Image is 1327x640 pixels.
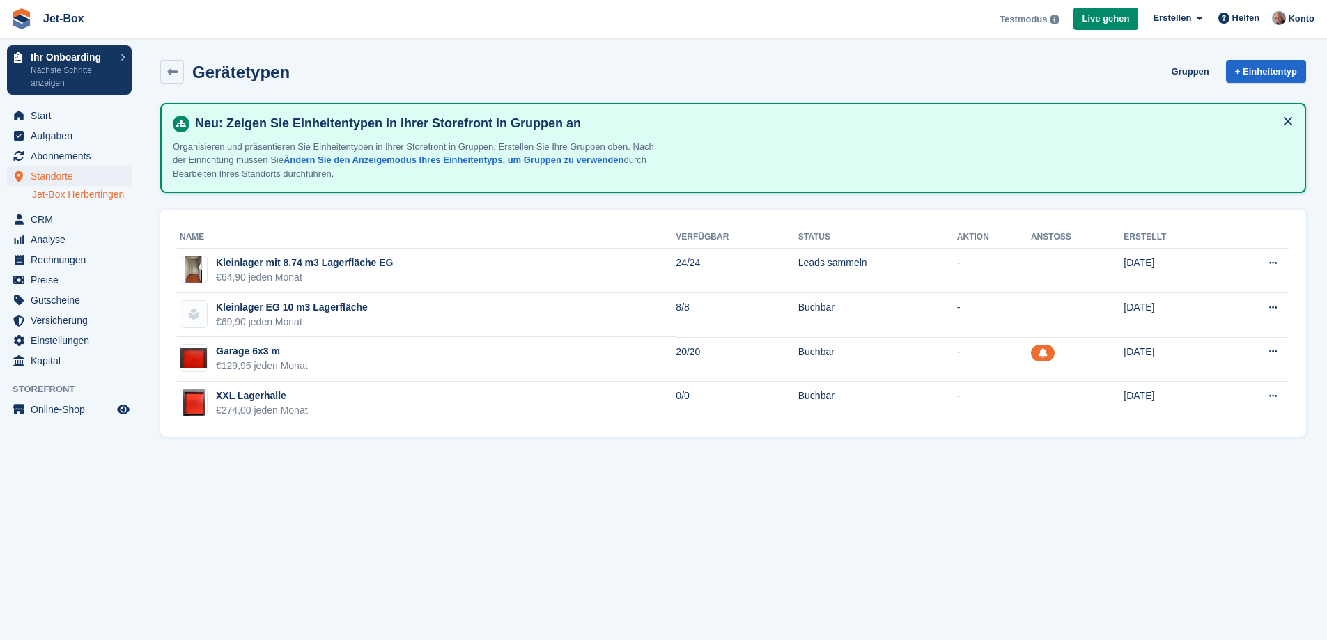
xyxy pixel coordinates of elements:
[31,64,114,89] p: Nächste Schritte anzeigen
[1000,13,1047,26] span: Testmodus
[1226,60,1306,83] a: + Einheitentyp
[1124,249,1222,293] td: [DATE]
[31,270,114,290] span: Preise
[7,166,132,186] a: menu
[216,344,308,359] div: Garage 6x3 m
[192,63,290,81] h2: Gerätetypen
[957,293,1031,338] td: -
[7,146,132,166] a: menu
[1124,293,1222,338] td: [DATE]
[798,293,957,338] td: Buchbar
[1050,15,1059,24] img: icon-info-grey-7440780725fd019a000dd9b08b2336e03edf1995a4989e88bcd33f0948082b44.svg
[31,126,114,146] span: Aufgaben
[7,270,132,290] a: menu
[7,250,132,270] a: menu
[185,256,202,283] img: Innen-1.jpg
[798,337,957,382] td: Buchbar
[31,210,114,229] span: CRM
[189,116,1294,132] h4: Neu: Zeigen Sie Einheitentypen in Ihrer Storefront in Gruppen an
[1031,226,1124,249] th: Anstoß
[31,311,114,330] span: Versicherung
[177,226,676,249] th: Name
[7,230,132,249] a: menu
[31,230,114,249] span: Analyse
[31,351,114,370] span: Kapital
[676,293,798,338] td: 8/8
[115,401,132,418] a: Vorschau-Shop
[216,270,393,285] div: €64,90 jeden Monat
[798,382,957,426] td: Buchbar
[1082,12,1130,26] span: Live gehen
[7,311,132,330] a: menu
[216,403,308,418] div: €274,00 jeden Monat
[11,8,32,29] img: stora-icon-8386f47178a22dfd0bd8f6a31ec36ba5ce8667c1dd55bd0f319d3a0aa187defe.svg
[676,337,798,382] td: 20/20
[1153,11,1191,25] span: Erstellen
[1272,11,1286,25] img: Kai-Uwe Walzer
[180,348,207,368] img: Garage-rot.jpg
[31,146,114,166] span: Abonnements
[180,301,207,327] img: blank-unit-type-icon-ffbac7b88ba66c5e286b0e438baccc4b9c83835d4c34f86887a83fc20ec27e7b.svg
[676,226,798,249] th: Verfügbar
[957,226,1031,249] th: Aktion
[284,155,624,165] a: Ändern Sie den Anzeigemodus Ihres Einheitentyps, um Gruppen zu verwenden
[32,188,132,201] a: Jet-Box Herbertingen
[1124,382,1222,426] td: [DATE]
[676,249,798,293] td: 24/24
[38,7,90,30] a: Jet-Box
[216,256,393,270] div: Kleinlager mit 8.74 m3 Lagerfläche EG
[183,389,205,416] img: Garage-XXL-au%C3%9Fen-1.jpg
[957,337,1031,382] td: -
[216,389,308,403] div: XXL Lagerhalle
[31,400,114,419] span: Online-Shop
[7,126,132,146] a: menu
[31,166,114,186] span: Standorte
[7,331,132,350] a: menu
[1288,12,1314,26] span: Konto
[216,359,308,373] div: €129,95 jeden Monat
[1232,11,1260,25] span: Helfen
[798,226,957,249] th: Status
[7,290,132,310] a: menu
[676,382,798,426] td: 0/0
[957,249,1031,293] td: -
[216,315,368,329] div: €69,90 jeden Monat
[7,400,132,419] a: Speisekarte
[216,300,368,315] div: Kleinlager EG 10 m3 Lagerfläche
[7,210,132,229] a: menu
[31,331,114,350] span: Einstellungen
[31,106,114,125] span: Start
[31,290,114,310] span: Gutscheine
[1124,337,1222,382] td: [DATE]
[1124,226,1222,249] th: Erstellt
[31,52,114,62] p: Ihr Onboarding
[31,250,114,270] span: Rechnungen
[957,382,1031,426] td: -
[13,382,139,396] span: Storefront
[1073,8,1139,31] a: Live gehen
[7,351,132,370] a: menu
[7,106,132,125] a: menu
[173,140,660,181] p: Organisieren und präsentieren Sie Einheitentypen in Ihrer Storefront in Gruppen. Erstellen Sie Ih...
[1166,60,1215,83] a: Gruppen
[7,45,132,95] a: Ihr Onboarding Nächste Schritte anzeigen
[798,249,957,293] td: Leads sammeln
